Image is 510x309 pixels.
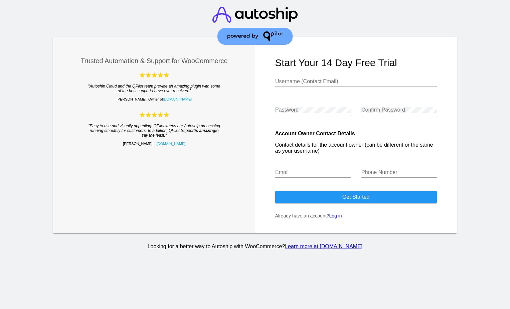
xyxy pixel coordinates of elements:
input: Email [275,169,351,175]
button: Get started [275,191,437,203]
span: Get started [342,194,370,200]
h1: Start your 14 day free trial [275,57,437,68]
p: Already have an account? [275,213,437,218]
p: Looking for a better way to Autoship with WooCommerce? [52,244,458,250]
h3: Trusted Automation & Support for WooCommerce [73,57,235,65]
input: Phone Number [361,169,437,175]
p: [PERSON_NAME], Owner of [73,97,235,101]
blockquote: "Autoship Cloud and the QPilot team provide an amazing plugin with some of the best support I hav... [87,84,222,93]
a: Log in [329,213,342,218]
input: Username (Contact Email) [275,79,437,85]
a: [DOMAIN_NAME] [157,142,185,146]
p: [PERSON_NAME] at [73,142,235,146]
a: [DOMAIN_NAME] [163,97,192,101]
img: Autoship Cloud powered by QPilot [139,71,169,79]
blockquote: "Easy to use and visually appealing! QPilot keeps our Autoship processing running smoothly for cu... [87,124,222,138]
p: Contact details for the account owner (can be different or the same as your username) [275,142,437,154]
a: Learn more at [DOMAIN_NAME] [285,244,362,249]
img: Autoship Cloud powered by QPilot [139,111,169,118]
strong: is amazing [195,128,215,133]
strong: Account Owner Contact Details [275,131,355,136]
